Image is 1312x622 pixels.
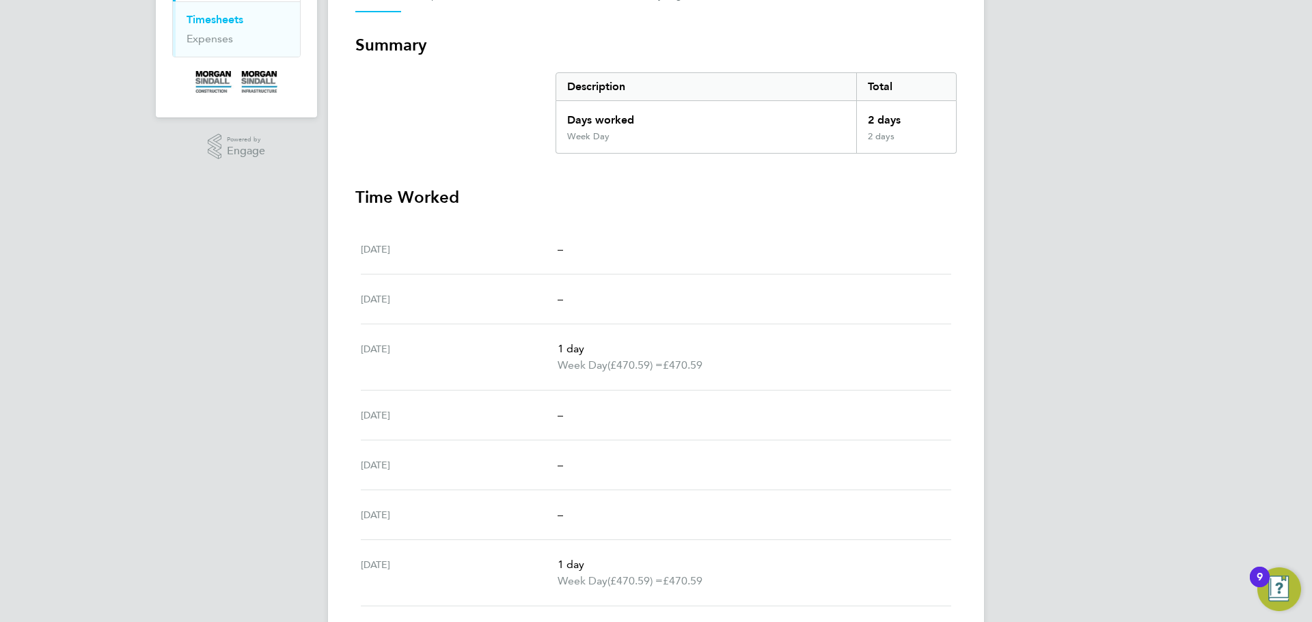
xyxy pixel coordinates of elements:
[856,101,956,131] div: 2 days
[355,186,957,208] h3: Time Worked
[187,13,243,26] a: Timesheets
[558,408,563,421] span: –
[361,241,558,257] div: [DATE]
[558,357,607,373] span: Week Day
[361,341,558,373] div: [DATE]
[663,574,702,587] span: £470.59
[567,131,610,142] div: Week Day
[361,457,558,473] div: [DATE]
[173,1,300,57] div: Timesheets
[558,458,563,471] span: –
[558,508,563,521] span: –
[558,341,940,357] p: 1 day
[607,358,663,371] span: (£470.59) =
[172,71,301,93] a: Go to home page
[856,131,956,153] div: 2 days
[1257,577,1263,595] div: 9
[195,71,277,93] img: morgansindall-logo-retina.png
[558,242,563,255] span: –
[361,291,558,307] div: [DATE]
[856,73,956,100] div: Total
[361,407,558,423] div: [DATE]
[355,34,957,56] h3: Summary
[361,507,558,523] div: [DATE]
[663,358,702,371] span: £470.59
[558,556,940,573] p: 1 day
[1257,567,1301,611] button: Open Resource Center, 9 new notifications
[558,573,607,589] span: Week Day
[361,556,558,589] div: [DATE]
[187,32,233,45] a: Expenses
[558,292,563,305] span: –
[355,34,957,606] section: Timesheet
[227,134,265,145] span: Powered by
[556,73,856,100] div: Description
[607,574,663,587] span: (£470.59) =
[227,145,265,157] span: Engage
[208,134,266,160] a: Powered byEngage
[556,72,957,154] div: Summary
[556,101,856,131] div: Days worked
